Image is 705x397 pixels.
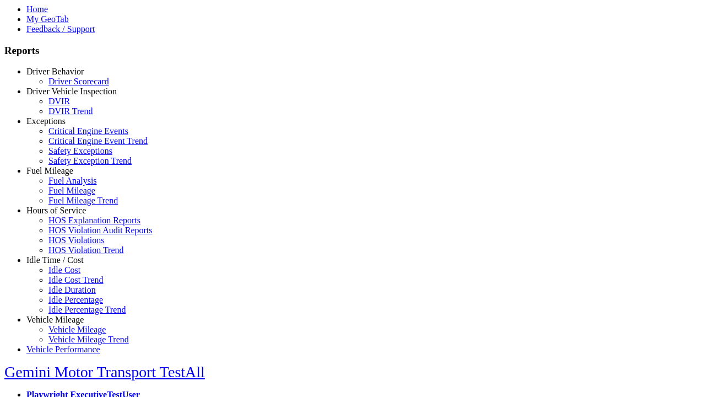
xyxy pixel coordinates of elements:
a: Vehicle Performance [26,345,100,354]
h3: Reports [4,45,701,57]
a: HOS Violation Trend [48,245,124,255]
a: HOS Explanation Reports [48,216,140,225]
a: DVIR [48,96,70,106]
a: HOS Violations [48,235,104,245]
a: Driver Behavior [26,67,84,76]
a: Vehicle Mileage Trend [48,335,129,344]
a: Idle Time / Cost [26,255,84,265]
a: Idle Cost [48,265,80,275]
a: DVIR Trend [48,106,93,116]
a: Hours of Service [26,206,86,215]
a: Fuel Mileage [48,186,95,195]
a: Critical Engine Event Trend [48,136,148,146]
a: HOS Violation Audit Reports [48,226,153,235]
a: Driver Vehicle Inspection [26,87,117,96]
a: Idle Cost Trend [48,275,104,285]
a: Driver Scorecard [48,77,109,86]
a: Vehicle Mileage [48,325,106,334]
a: Fuel Mileage Trend [48,196,118,205]
a: Vehicle Mileage [26,315,84,324]
a: Home [26,4,48,14]
a: My GeoTab [26,14,69,24]
a: Idle Duration [48,285,96,294]
a: Safety Exceptions [48,146,112,155]
a: Critical Engine Events [48,126,128,136]
a: Safety Exception Trend [48,156,132,165]
a: Idle Percentage Trend [48,305,126,314]
a: Idle Percentage [48,295,103,304]
a: Fuel Analysis [48,176,97,185]
a: Exceptions [26,116,66,126]
a: Fuel Mileage [26,166,73,175]
a: Gemini Motor Transport TestAll [4,363,205,380]
a: Feedback / Support [26,24,95,34]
